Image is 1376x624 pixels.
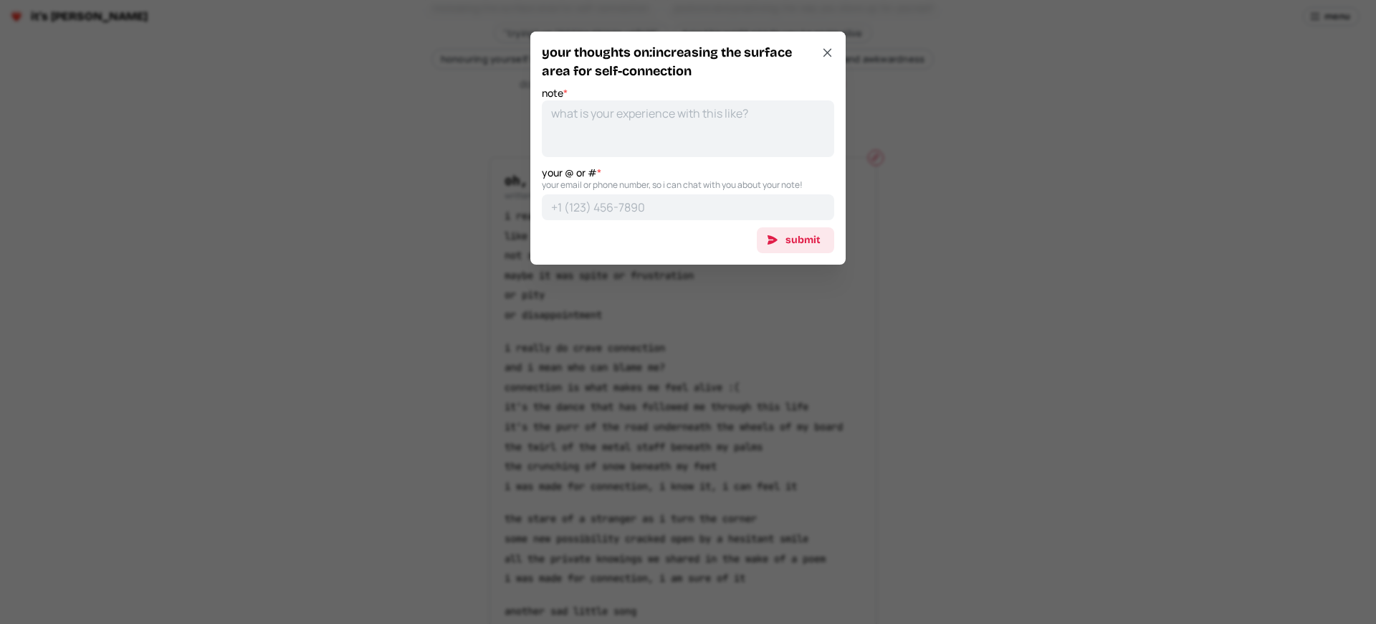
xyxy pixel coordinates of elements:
button: submit [757,227,834,253]
label: your @ or # [542,166,601,180]
p: your email or phone number, so i can chat with you about your note! [542,180,834,190]
h2: your thoughts on: increasing the surface area for self-connection [542,43,818,80]
input: +1 (123) 456-7890 [542,194,834,220]
label: note [542,86,568,100]
span: submit [785,228,821,252]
